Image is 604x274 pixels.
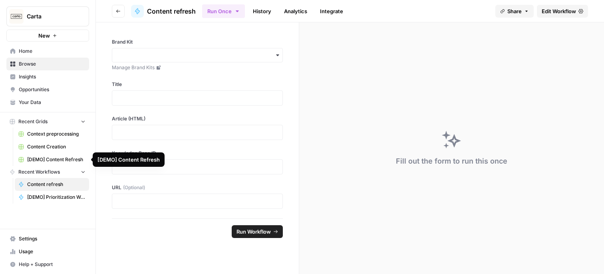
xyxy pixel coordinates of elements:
[19,73,85,80] span: Insights
[236,228,271,236] span: Run Workflow
[27,130,85,138] span: Context preprocessing
[15,191,89,204] a: [DEMO] Prioritization Workflow for creation
[6,58,89,70] a: Browse
[6,245,89,258] a: Usage
[507,7,522,15] span: Share
[38,32,50,40] span: New
[495,5,534,18] button: Share
[112,38,283,46] label: Brand Kit
[27,143,85,150] span: Content Creation
[97,156,160,164] div: [DEMO] Content Refresh
[147,6,196,16] span: Content refresh
[202,4,245,18] button: Run Once
[19,235,85,242] span: Settings
[15,128,89,140] a: Context preprocessing
[15,178,89,191] a: Content refresh
[112,184,283,191] label: URL
[6,83,89,96] a: Opportunities
[18,168,60,176] span: Recent Workflows
[112,115,283,122] label: Article (HTML)
[6,45,89,58] a: Home
[279,5,312,18] a: Analytics
[19,99,85,106] span: Your Data
[6,30,89,42] button: New
[9,9,24,24] img: Carta Logo
[19,60,85,68] span: Browse
[112,81,283,88] label: Title
[27,156,85,163] span: [DEMO] Content Refresh
[15,153,89,166] a: [DEMO] Content Refresh
[19,261,85,268] span: Help + Support
[18,118,48,125] span: Recent Grids
[537,5,588,18] a: Edit Workflow
[396,156,507,167] div: Fill out the form to run this once
[6,166,89,178] button: Recent Workflows
[315,5,348,18] a: Integrate
[27,12,75,20] span: Carta
[15,140,89,153] a: Content Creation
[6,232,89,245] a: Settings
[542,7,576,15] span: Edit Workflow
[232,225,283,238] button: Run Workflow
[19,248,85,255] span: Usage
[6,96,89,109] a: Your Data
[6,258,89,271] button: Help + Support
[6,6,89,26] button: Workspace: Carta
[19,86,85,93] span: Opportunities
[6,70,89,83] a: Insights
[131,5,196,18] a: Content refresh
[27,194,85,201] span: [DEMO] Prioritization Workflow for creation
[27,181,85,188] span: Content refresh
[112,150,283,157] label: Knowledge Base ID
[123,184,145,191] span: (Optional)
[6,116,89,128] button: Recent Grids
[112,64,283,71] a: Manage Brand Kits
[19,48,85,55] span: Home
[248,5,276,18] a: History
